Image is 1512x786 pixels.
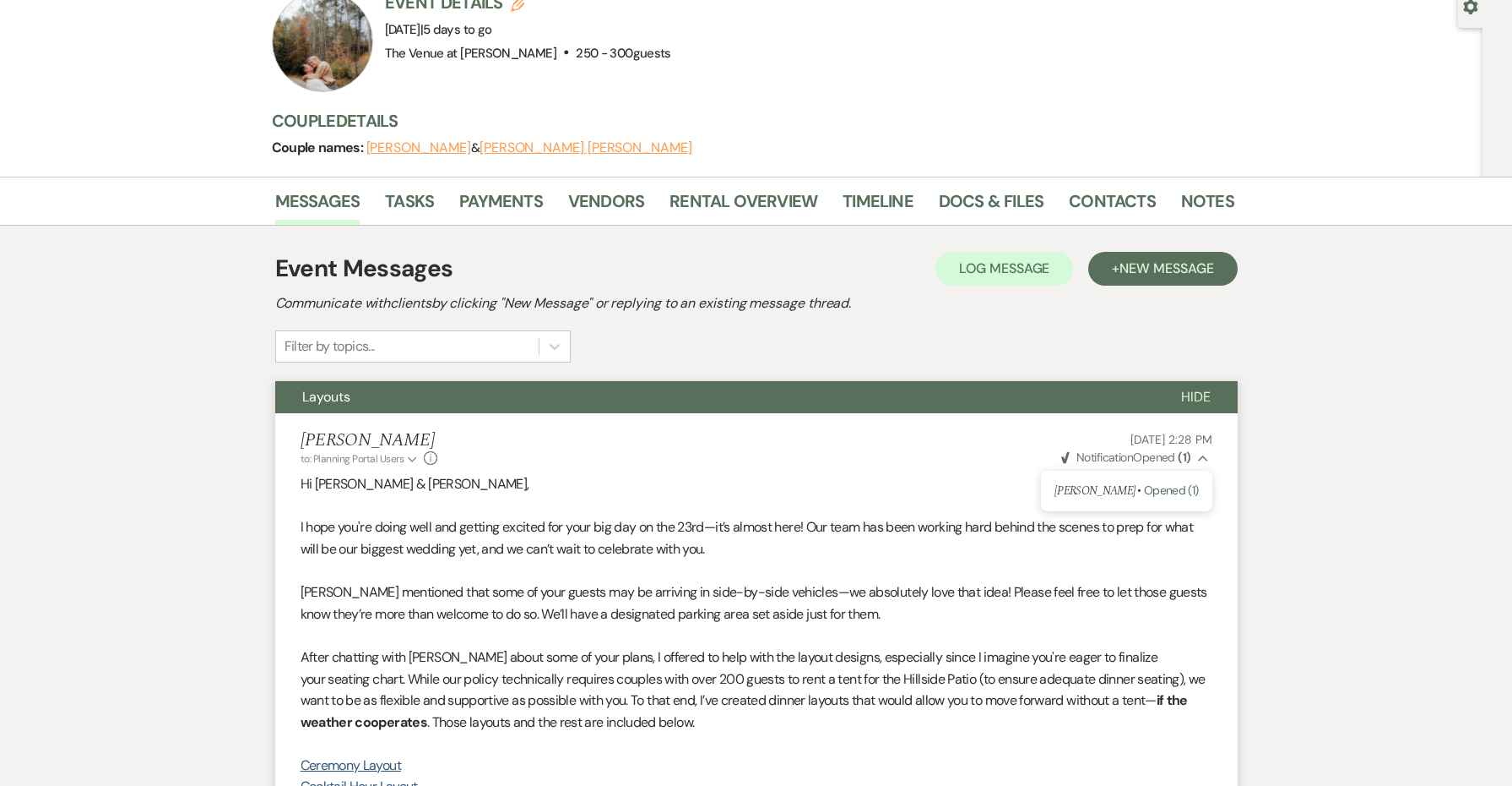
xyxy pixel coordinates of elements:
span: Notification [1076,450,1133,465]
span: [DATE] [385,21,492,38]
button: Hide [1154,381,1238,413]
a: Payments [459,188,543,225]
span: Log Message [959,259,1049,277]
a: Rental Overview [669,188,817,225]
a: Contacts [1069,188,1156,225]
p: [PERSON_NAME] mentioned that some of your guests may be arriving in side-by-side vehicles—we abso... [301,581,1212,625]
p: After chatting with [PERSON_NAME] about some of your plans, I offered to help with the layout des... [301,647,1212,733]
span: Layouts [302,388,350,406]
p: [PERSON_NAME] • [1054,482,1199,500]
span: 5 days to go [423,21,491,38]
button: Layouts [275,381,1154,413]
a: Ceremony Layout [301,756,401,774]
a: Vendors [568,188,644,225]
span: | [420,21,492,38]
h3: Couple Details [272,109,1217,133]
span: The Venue at [PERSON_NAME] [385,45,556,62]
button: Log Message [935,252,1073,286]
span: Hide [1181,388,1211,406]
div: Filter by topics... [285,336,375,357]
button: NotificationOpened (1) [1059,449,1212,467]
h5: [PERSON_NAME] [301,430,438,451]
a: Timeline [843,188,913,225]
a: Notes [1181,188,1234,225]
h1: Event Messages [275,251,453,287]
span: 250 - 300 guests [576,45,670,62]
p: I hope you're doing well and getting excited for your big day on the 23rd—it’s almost here! Our t... [301,516,1212,559]
span: [DATE] 2:28 PM [1130,432,1211,447]
strong: if the weather cooperates [301,691,1188,731]
a: Docs & Files [939,188,1043,225]
span: Couple names: [272,139,366,156]
span: Opened (1) [1144,483,1199,498]
p: Hi [PERSON_NAME] & [PERSON_NAME], [301,473,1212,495]
span: Opened [1061,450,1191,465]
a: Messages [275,188,360,225]
span: & [366,139,692,156]
strong: ( 1 ) [1178,450,1190,465]
button: [PERSON_NAME] [PERSON_NAME] [480,141,692,155]
button: to: Planning Portal Users [301,451,420,467]
h2: Communicate with clients by clicking "New Message" or replying to an existing message thread. [275,293,1238,314]
button: [PERSON_NAME] [366,141,471,155]
button: +New Message [1088,252,1237,286]
span: to: Planning Portal Users [301,452,404,466]
span: New Message [1119,259,1213,277]
a: Tasks [385,188,434,225]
